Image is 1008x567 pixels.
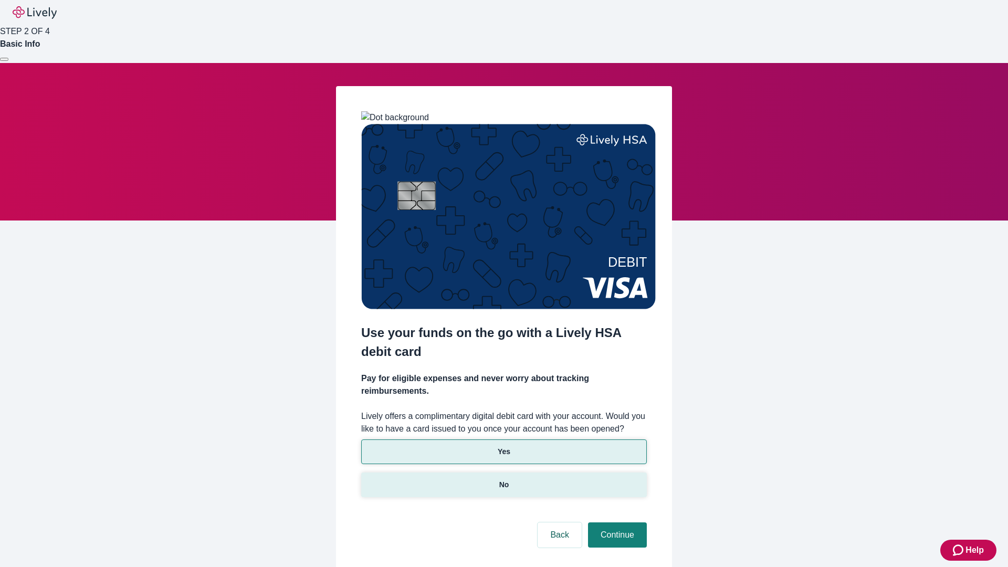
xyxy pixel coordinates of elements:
[13,6,57,19] img: Lively
[498,446,510,457] p: Yes
[953,544,965,556] svg: Zendesk support icon
[361,323,647,361] h2: Use your funds on the go with a Lively HSA debit card
[538,522,582,548] button: Back
[361,372,647,397] h4: Pay for eligible expenses and never worry about tracking reimbursements.
[361,410,647,435] label: Lively offers a complimentary digital debit card with your account. Would you like to have a card...
[361,439,647,464] button: Yes
[588,522,647,548] button: Continue
[361,111,429,124] img: Dot background
[940,540,996,561] button: Zendesk support iconHelp
[361,124,656,309] img: Debit card
[965,544,984,556] span: Help
[499,479,509,490] p: No
[361,472,647,497] button: No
